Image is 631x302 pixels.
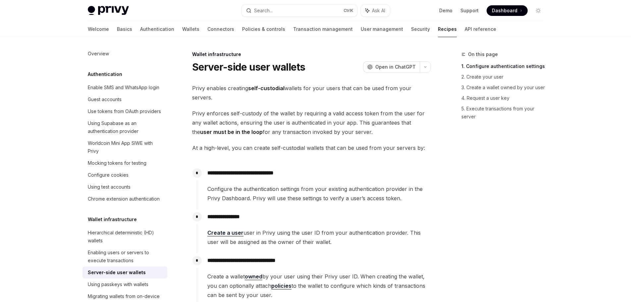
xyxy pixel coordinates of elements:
h5: Authentication [88,70,122,78]
div: Enabling users or servers to execute transactions [88,249,163,265]
button: Toggle dark mode [533,5,544,16]
div: Mocking tokens for testing [88,159,146,167]
a: Enabling users or servers to execute transactions [82,247,167,267]
button: Open in ChatGPT [363,61,420,73]
div: Enable SMS and WhatsApp login [88,84,159,91]
a: Using passkeys with wallets [82,278,167,290]
a: 1. Configure authentication settings [461,61,549,72]
a: Using Supabase as an authentication provider [82,117,167,137]
a: Basics [117,21,132,37]
a: Security [411,21,430,37]
span: Ask AI [372,7,385,14]
div: Guest accounts [88,95,122,103]
a: 4. Request a user key [461,93,549,103]
a: Configure cookies [82,169,167,181]
div: Configure cookies [88,171,129,179]
a: 5. Execute transactions from your server [461,103,549,122]
a: Worldcoin Mini App SIWE with Privy [82,137,167,157]
div: Worldcoin Mini App SIWE with Privy [88,139,163,155]
a: Dashboard [487,5,528,16]
span: Privy enforces self-custody of the wallet by requiring a valid access token from the user for any... [192,109,431,137]
a: User management [361,21,403,37]
div: Server-side user wallets [88,269,146,276]
a: Guest accounts [82,93,167,105]
div: Wallet infrastructure [192,51,431,58]
a: Server-side user wallets [82,267,167,278]
div: Using passkeys with wallets [88,280,148,288]
a: Create a user [207,229,243,236]
a: Chrome extension authentication [82,193,167,205]
span: At a high-level, you can create self-custodial wallets that can be used from your servers by: [192,143,431,152]
h1: Server-side user wallets [192,61,305,73]
a: 3. Create a wallet owned by your user [461,82,549,93]
div: Using Supabase as an authentication provider [88,119,163,135]
a: Connectors [207,21,234,37]
a: owned [245,273,262,280]
a: Support [460,7,479,14]
span: Create a wallet by your user using their Privy user ID. When creating the wallet, you can optiona... [207,272,431,300]
a: Overview [82,48,167,60]
button: Ask AI [361,5,390,17]
span: Privy enables creating wallets for your users that can be used from your servers. [192,84,431,102]
a: Policies & controls [242,21,285,37]
div: Hierarchical deterministic (HD) wallets [88,229,163,245]
a: Transaction management [293,21,353,37]
span: Dashboard [492,7,517,14]
span: On this page [468,50,498,58]
span: Open in ChatGPT [375,64,416,70]
a: Mocking tokens for testing [82,157,167,169]
a: Wallets [182,21,199,37]
a: Welcome [88,21,109,37]
div: Overview [88,50,109,58]
a: Using test accounts [82,181,167,193]
a: Demo [439,7,452,14]
img: light logo [88,6,129,15]
a: API reference [465,21,496,37]
a: Use tokens from OAuth providers [82,105,167,117]
a: Enable SMS and WhatsApp login [82,82,167,93]
span: user in Privy using the user ID from your authentication provider. This user will be assigned as ... [207,228,431,247]
div: Using test accounts [88,183,131,191]
span: Configure the authentication settings from your existing authentication provider in the Privy Das... [207,184,431,203]
button: Search...CtrlK [241,5,357,17]
a: Hierarchical deterministic (HD) wallets [82,227,167,247]
strong: user must be in the loop [200,129,263,135]
div: Use tokens from OAuth providers [88,107,161,115]
a: 2. Create your user [461,72,549,82]
strong: self-custodial [248,85,285,91]
span: Ctrl K [343,8,353,13]
a: Authentication [140,21,174,37]
a: Recipes [438,21,457,37]
div: Search... [254,7,273,15]
div: Chrome extension authentication [88,195,160,203]
h5: Wallet infrastructure [88,215,137,223]
a: policies [271,282,291,289]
